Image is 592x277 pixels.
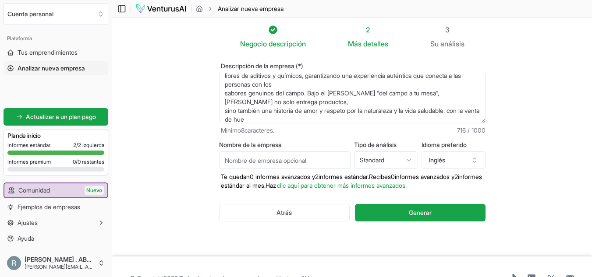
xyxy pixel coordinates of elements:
img: ACg8ocLL7lm6JLyZE-MYZmhfGAaMXTPyAbejgnfGjWDPhdkzt9u25Q=s96-c [7,256,21,270]
font: 3 [445,25,450,34]
font: clic aquí para obtener más informes avanzados. [277,182,407,189]
font: Más [348,39,362,48]
font: 2 [73,142,76,148]
font: y [312,173,315,180]
font: 0 [391,173,395,180]
font: Analizar nueva empresa [218,5,284,12]
font: detalles [363,39,388,48]
font: Informes premium [7,158,51,165]
font: [PERSON_NAME][EMAIL_ADDRESS][DOMAIN_NAME] [25,263,151,270]
font: 8 [241,126,245,134]
font: Inglés [429,156,445,164]
nav: migaja de pan [196,4,284,13]
font: de inicio [19,132,41,139]
font: 0 [73,158,76,165]
font: Ajustes [18,219,38,226]
span: 716 / 1000 [457,126,486,135]
font: 2 [315,173,319,180]
font: Tus emprendimientos [18,49,78,56]
font: Actualizar a un plan pago [26,113,96,120]
font: 0 [78,158,81,165]
font: 2 [78,142,81,148]
font: Negocio [240,39,267,48]
a: Actualizar a un plan pago [4,108,108,126]
font: / [76,142,78,148]
font: Informes estándar [7,142,50,148]
a: Ejemplos de empresas [4,200,108,214]
button: Atrás [219,204,350,221]
a: ComunidadNuevo [4,183,107,197]
font: Atrás [277,209,292,216]
font: Cuenta personal [7,10,53,18]
button: Seleccione una organización [4,4,108,25]
font: / [76,158,78,165]
font: Su [430,39,439,48]
a: Analizar nueva empresa [4,61,108,75]
font: Ayuda [18,235,34,242]
font: Ejemplos de empresas [18,203,80,210]
font: informes estándar. [319,173,369,180]
img: logo [135,4,187,14]
font: 0 [250,173,254,180]
font: Nombre de la empresa [219,141,282,148]
a: Ayuda [4,231,108,245]
font: análisis [440,39,464,48]
font: Plan [7,132,19,139]
a: Tus emprendimientos [4,46,108,60]
font: Descripción de la empresa (*) [221,62,303,70]
font: Te quedan [221,173,250,180]
font: Nuevo [86,187,102,193]
input: Nombre de empresa opcional [219,151,351,169]
font: Comunidad [18,186,50,194]
span: Analizar nueva empresa [218,4,284,13]
font: [PERSON_NAME] . ABARCA CANALES [25,256,134,263]
font: informes avanzados y [395,173,454,180]
font: restantes [82,158,104,165]
font: Haz [266,182,276,189]
font: caracteres. [245,126,274,134]
font: 2 [366,25,370,34]
font: informes avanzados [255,173,310,180]
font: izquierda [82,142,104,148]
font: Recibes [369,173,391,180]
font: Mínimo [221,126,241,134]
font: Generar [409,209,432,216]
button: Ajustes [4,216,108,230]
font: Plataforma [7,35,32,42]
font: Tipo de análisis [354,141,397,148]
font: 2 [454,173,458,180]
font: Analizar nueva empresa [18,64,85,72]
font: Idioma preferido [422,141,467,148]
button: Generar [355,204,485,221]
font: descripción [269,39,306,48]
button: [PERSON_NAME] . ABARCA CANALES[PERSON_NAME][EMAIL_ADDRESS][DOMAIN_NAME] [4,252,108,273]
